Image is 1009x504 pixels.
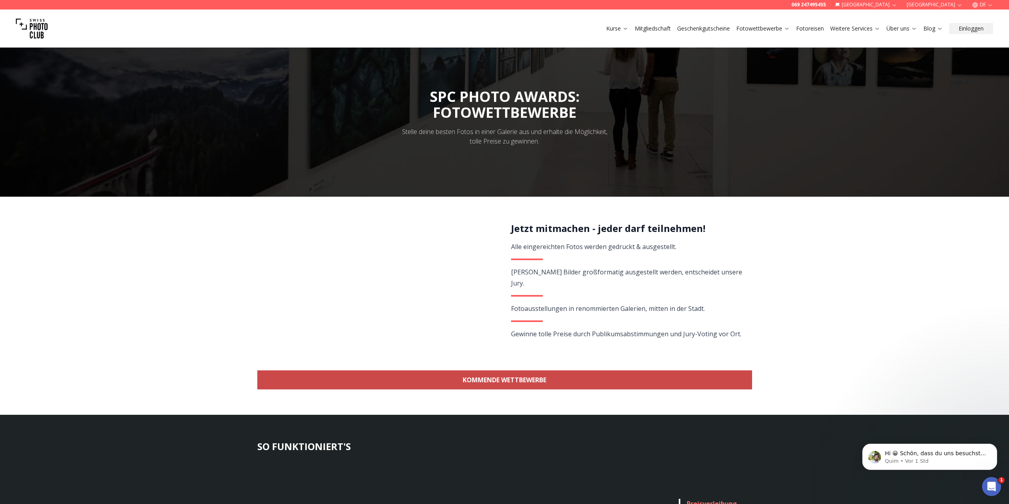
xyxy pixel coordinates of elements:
[257,370,752,389] a: KOMMENDE WETTBEWERBE
[677,25,730,33] a: Geschenkgutscheine
[923,25,943,33] a: Blog
[982,477,1001,496] iframe: Intercom live chat
[511,268,742,287] span: [PERSON_NAME] Bilder großformatig ausgestellt werden, entscheidet unsere Jury.
[796,25,824,33] a: Fotoreisen
[257,440,752,453] h3: SO FUNKTIONIERT'S
[920,23,946,34] button: Blog
[883,23,920,34] button: Über uns
[830,25,880,33] a: Weitere Services
[793,23,827,34] button: Fotoreisen
[511,330,741,338] span: Gewinne tolle Preise durch Publikumsabstimmungen und Jury-Voting vor Ort.
[511,222,743,235] h2: Jetzt mitmachen - jeder darf teilnehmen!
[511,304,705,313] span: Fotoausstellungen in renommierten Galerien, mitten in der Stadt.
[886,25,917,33] a: Über uns
[632,23,674,34] button: Mitgliedschaft
[16,13,48,44] img: Swiss photo club
[949,23,993,34] button: Einloggen
[606,25,628,33] a: Kurse
[430,87,580,121] span: SPC PHOTO AWARDS:
[736,25,790,33] a: Fotowettbewerbe
[791,2,826,8] a: 069 247495455
[511,242,676,251] span: Alle eingereichten Fotos werden gedruckt & ausgestellt.
[635,25,671,33] a: Mitgliedschaft
[674,23,733,34] button: Geschenkgutscheine
[850,427,1009,483] iframe: Intercom notifications Nachricht
[827,23,883,34] button: Weitere Services
[998,477,1005,483] span: 1
[733,23,793,34] button: Fotowettbewerbe
[430,105,580,121] div: FOTOWETTBEWERBE
[603,23,632,34] button: Kurse
[397,127,613,146] div: Stelle deine besten Fotos in einer Galerie aus und erhalte die Möglichkeit, tolle Preise zu gewin...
